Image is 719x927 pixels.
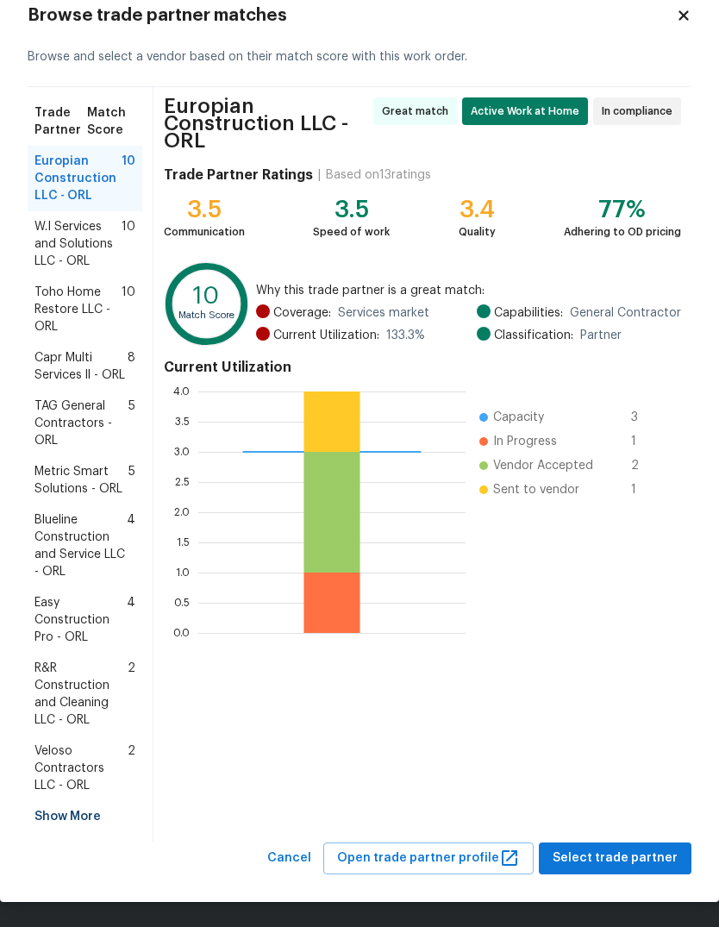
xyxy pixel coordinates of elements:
[631,481,659,498] span: 1
[174,446,190,456] text: 3.0
[564,223,681,241] div: Adhering to OD pricing
[174,506,190,517] text: 2.0
[338,304,429,322] span: Services market
[34,511,127,580] span: Blueline Construction and Service LLC - ORL
[471,103,586,120] span: Active Work at Home
[564,201,681,218] div: 77%
[459,201,496,218] div: 3.4
[323,842,534,874] button: Open trade partner profile
[128,742,135,794] span: 2
[176,567,190,577] text: 1.0
[87,104,135,139] span: Match Score
[175,416,190,426] text: 3.5
[34,284,122,335] span: Toho Home Restore LLC - ORL
[34,594,127,646] span: Easy Construction Pro - ORL
[34,218,122,270] span: W.I Services and Solutions LLC - ORL
[580,327,622,344] span: Partner
[127,594,135,646] span: 4
[382,103,455,120] span: Great match
[193,285,219,308] text: 10
[337,848,520,869] span: Open trade partner profile
[178,310,234,320] text: Match Score
[631,457,659,474] span: 2
[28,28,691,87] div: Browse and select a vendor based on their match score with this work order.
[539,842,691,874] button: Select trade partner
[493,409,544,426] span: Capacity
[174,597,190,607] text: 0.5
[34,398,128,449] span: TAG General Contractors - ORL
[459,223,496,241] div: Quality
[177,536,190,547] text: 1.5
[34,742,128,794] span: Veloso Contractors LLC - ORL
[28,801,142,832] div: Show More
[175,476,190,486] text: 2.5
[128,349,135,384] span: 8
[256,282,681,299] span: Why this trade partner is a great match:
[128,463,135,498] span: 5
[326,166,431,184] div: Based on 13 ratings
[313,201,390,218] div: 3.5
[164,166,313,184] h4: Trade Partner Ratings
[28,7,676,24] h2: Browse trade partner matches
[313,223,390,241] div: Speed of work
[570,304,681,322] span: General Contractor
[164,359,681,376] h4: Current Utilization
[273,327,379,344] span: Current Utilization:
[313,166,326,184] div: |
[34,660,128,729] span: R&R Construction and Cleaning LLC - ORL
[260,842,318,874] button: Cancel
[122,218,135,270] span: 10
[386,327,425,344] span: 133.3 %
[267,848,311,869] span: Cancel
[493,433,557,450] span: In Progress
[122,284,135,335] span: 10
[173,627,190,637] text: 0.0
[494,327,573,344] span: Classification:
[164,97,368,149] span: Europian Construction LLC - ORL
[602,103,679,120] span: In compliance
[34,349,128,384] span: Capr Multi Services ll - ORL
[173,385,190,396] text: 4.0
[553,848,678,869] span: Select trade partner
[631,433,659,450] span: 1
[34,153,122,204] span: Europian Construction LLC - ORL
[34,463,128,498] span: Metric Smart Solutions - ORL
[164,223,245,241] div: Communication
[34,104,87,139] span: Trade Partner
[164,201,245,218] div: 3.5
[127,511,135,580] span: 4
[128,660,135,729] span: 2
[494,304,563,322] span: Capabilities:
[493,481,579,498] span: Sent to vendor
[631,409,659,426] span: 3
[122,153,135,204] span: 10
[128,398,135,449] span: 5
[493,457,593,474] span: Vendor Accepted
[273,304,331,322] span: Coverage:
